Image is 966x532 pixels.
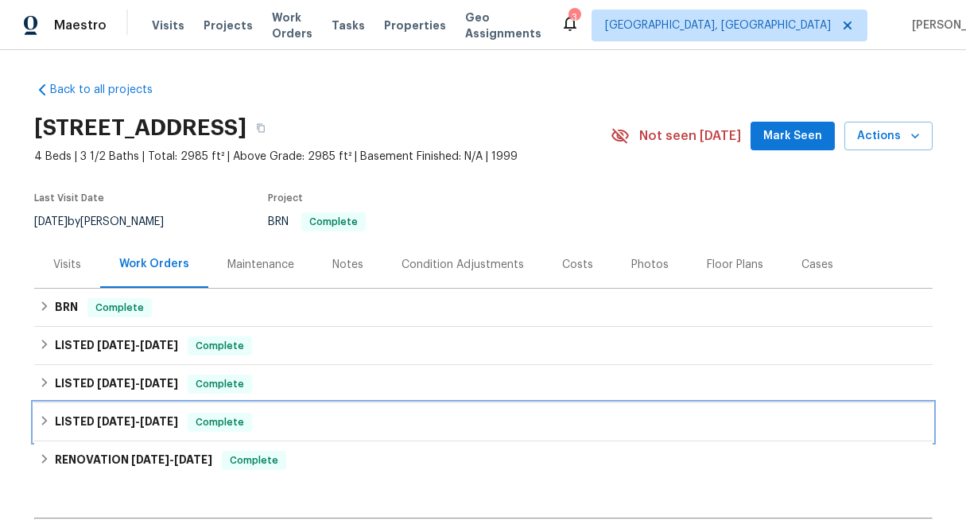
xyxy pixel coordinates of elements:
[246,114,275,142] button: Copy Address
[55,375,178,394] h6: LISTED
[639,128,741,144] span: Not seen [DATE]
[152,17,184,33] span: Visits
[97,416,135,427] span: [DATE]
[55,336,178,355] h6: LISTED
[140,416,178,427] span: [DATE]
[189,338,250,354] span: Complete
[189,376,250,392] span: Complete
[465,10,541,41] span: Geo Assignments
[131,454,212,465] span: -
[707,257,763,273] div: Floor Plans
[402,257,524,273] div: Condition Adjustments
[268,193,303,203] span: Project
[268,216,366,227] span: BRN
[140,378,178,389] span: [DATE]
[332,257,363,273] div: Notes
[55,298,78,317] h6: BRN
[562,257,593,273] div: Costs
[763,126,822,146] span: Mark Seen
[189,414,250,430] span: Complete
[34,212,183,231] div: by [PERSON_NAME]
[55,451,212,470] h6: RENOVATION
[223,452,285,468] span: Complete
[34,441,933,480] div: RENOVATION [DATE]-[DATE]Complete
[204,17,253,33] span: Projects
[119,256,189,272] div: Work Orders
[34,289,933,327] div: BRN Complete
[332,20,365,31] span: Tasks
[272,10,312,41] span: Work Orders
[303,217,364,227] span: Complete
[89,300,150,316] span: Complete
[34,365,933,403] div: LISTED [DATE]-[DATE]Complete
[227,257,294,273] div: Maintenance
[53,257,81,273] div: Visits
[34,193,104,203] span: Last Visit Date
[844,122,933,151] button: Actions
[131,454,169,465] span: [DATE]
[54,17,107,33] span: Maestro
[140,340,178,351] span: [DATE]
[34,327,933,365] div: LISTED [DATE]-[DATE]Complete
[34,216,68,227] span: [DATE]
[631,257,669,273] div: Photos
[568,10,580,25] div: 3
[34,120,246,136] h2: [STREET_ADDRESS]
[97,416,178,427] span: -
[97,378,135,389] span: [DATE]
[55,413,178,432] h6: LISTED
[605,17,831,33] span: [GEOGRAPHIC_DATA], [GEOGRAPHIC_DATA]
[801,257,833,273] div: Cases
[174,454,212,465] span: [DATE]
[97,378,178,389] span: -
[857,126,920,146] span: Actions
[34,149,611,165] span: 4 Beds | 3 1/2 Baths | Total: 2985 ft² | Above Grade: 2985 ft² | Basement Finished: N/A | 1999
[751,122,835,151] button: Mark Seen
[34,82,187,98] a: Back to all projects
[97,340,178,351] span: -
[97,340,135,351] span: [DATE]
[384,17,446,33] span: Properties
[34,403,933,441] div: LISTED [DATE]-[DATE]Complete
